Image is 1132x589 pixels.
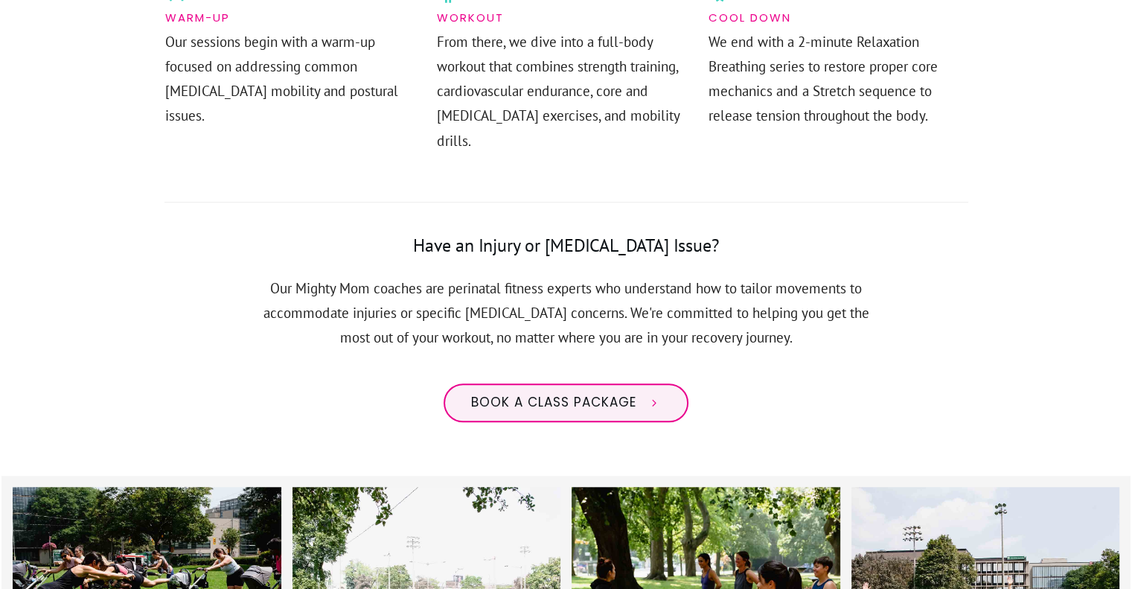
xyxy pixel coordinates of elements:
p: Cool down [709,8,968,28]
p: We end with a 2-minute Relaxation Breathing series to restore proper core mechanics and a Stretch... [709,30,968,147]
h4: Have an Injury or [MEDICAL_DATA] Issue? [250,233,883,276]
p: Warm-Up [165,8,424,28]
a: Book a class package [444,383,688,422]
span: Book a class package [471,395,636,411]
p: Workout [437,8,696,28]
p: From there, we dive into a full-body workout that combines strength training, cardiovascular endu... [437,30,696,171]
p: Our Mighty Mom coaches are perinatal fitness experts who understand how to tailor movements to ac... [250,276,883,369]
p: Our sessions begin with a warm-up focused on addressing common [MEDICAL_DATA] mobility and postur... [165,30,424,147]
